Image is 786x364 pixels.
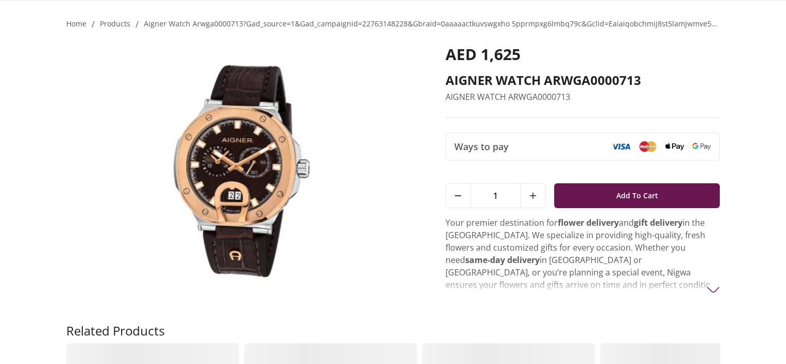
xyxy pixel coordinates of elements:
li: / [92,18,95,31]
p: Your premier destination for and in the [GEOGRAPHIC_DATA]. We specialize in providing high-qualit... [446,216,720,353]
img: Mastercard [639,141,657,152]
strong: flower delivery [558,217,619,228]
img: Apple Pay [665,143,684,151]
span: 1 [471,184,521,208]
h2: AIGNER WATCH ARWGA0000713 [446,72,720,89]
li: / [136,18,139,31]
p: AIGNER WATCH ARWGA0000713 [446,91,720,103]
span: AED 1,625 [446,43,521,65]
img: AIGNER WATCH ARWGA0000713 [66,45,417,299]
img: Google Pay [692,143,711,150]
strong: same-day delivery [465,254,540,266]
img: Visa [612,143,630,150]
strong: gift delivery [634,217,683,228]
a: products [100,19,130,28]
a: Home [66,19,86,28]
span: Add To Cart [616,186,658,205]
h2: Related Products [66,323,165,339]
span: Ways to pay [454,139,509,154]
button: Add To Cart [554,183,720,208]
img: arrow [707,283,720,296]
